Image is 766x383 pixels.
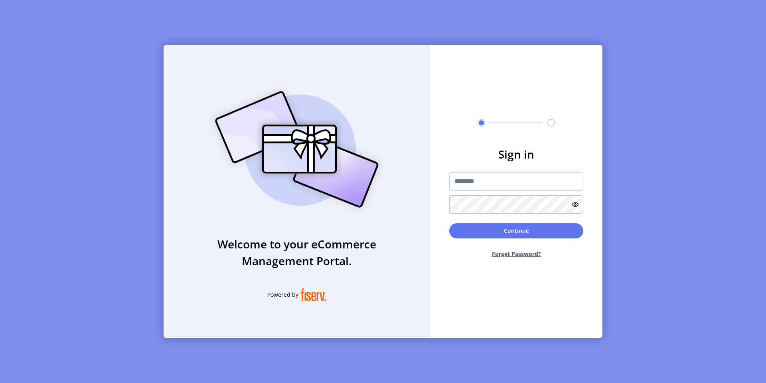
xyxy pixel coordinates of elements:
span: Powered by [267,290,298,299]
h3: Welcome to your eCommerce Management Portal. [164,236,430,269]
button: Forget Password? [449,243,583,264]
img: card_Illustration.svg [203,82,391,216]
h3: Sign in [449,146,583,163]
button: Continue [449,223,583,238]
